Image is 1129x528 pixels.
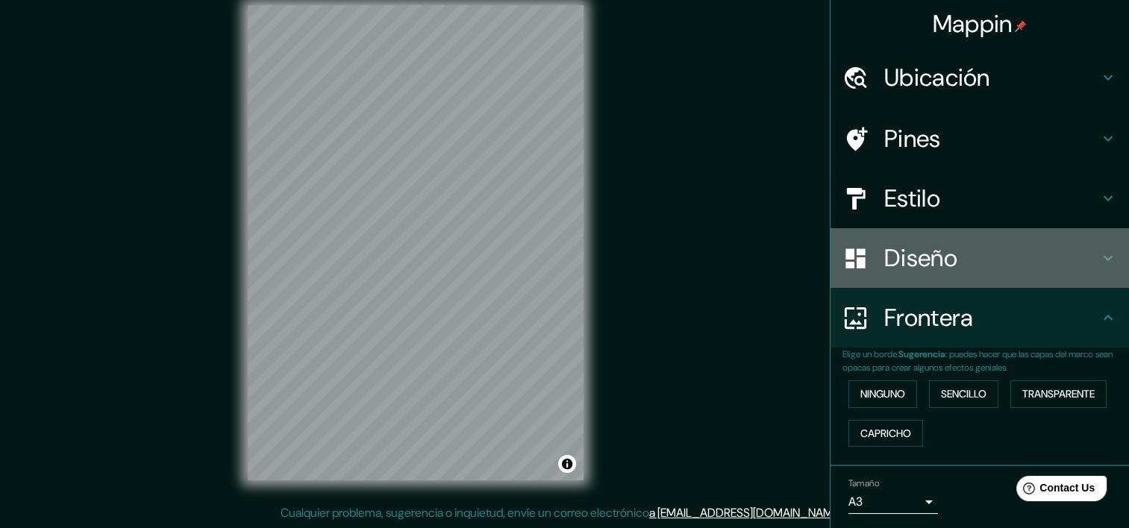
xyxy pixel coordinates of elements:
[1015,20,1027,32] img: pin-icon.png
[558,455,576,473] button: Alternar atribución
[848,477,879,490] label: Tamaño
[848,490,938,514] div: A3
[248,5,584,480] canvas: Mapa
[842,348,1129,374] p: Elige un borde. : puedes hacer que las capas del marco sean opacas para crear algunos efectos gen...
[860,385,905,403] font: Ninguno
[860,424,911,443] font: Capricho
[831,109,1129,169] div: Pines
[831,288,1129,348] div: Frontera
[1010,380,1107,408] button: Transparente
[884,183,1099,213] h4: Estilo
[649,505,842,521] a: a [EMAIL_ADDRESS][DOMAIN_NAME]
[929,380,998,408] button: Sencillo
[884,124,1099,154] h4: Pines
[831,48,1129,107] div: Ubicación
[996,470,1113,512] iframe: Help widget launcher
[933,8,1013,40] font: Mappin
[281,504,844,522] p: Cualquier problema, sugerencia o inquietud, envíe un correo electrónico .
[1022,385,1095,403] font: Transparente
[884,63,1099,92] h4: Ubicación
[898,348,945,360] b: Sugerencia
[831,169,1129,228] div: Estilo
[831,228,1129,288] div: Diseño
[848,380,917,408] button: Ninguno
[941,385,986,403] font: Sencillo
[884,303,1099,333] h4: Frontera
[848,420,923,447] button: Capricho
[884,243,1099,273] h4: Diseño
